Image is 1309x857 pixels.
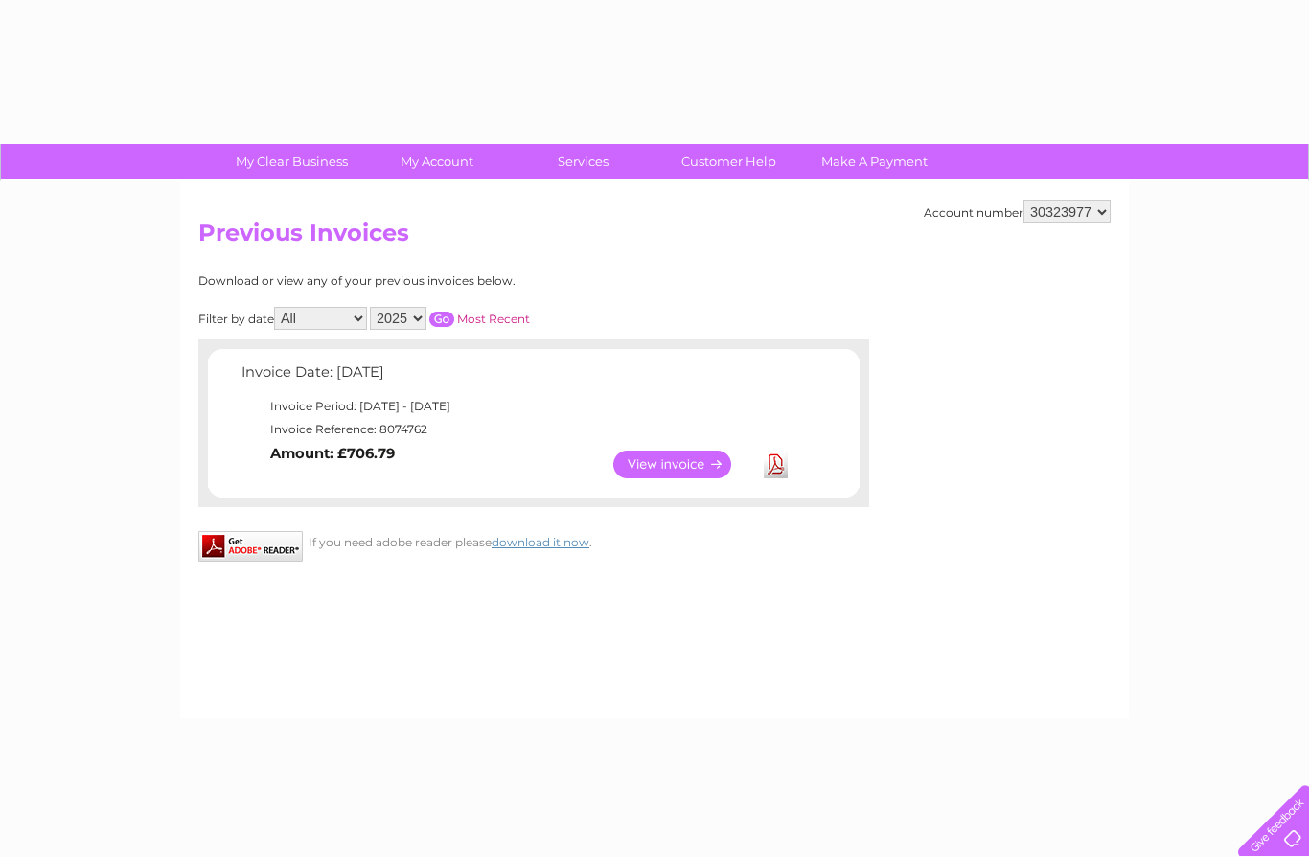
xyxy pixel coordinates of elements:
a: Make A Payment [795,144,953,179]
div: Account number [924,200,1111,223]
div: Filter by date [198,307,701,330]
a: Most Recent [457,312,530,326]
div: Download or view any of your previous invoices below. [198,274,701,288]
h2: Previous Invoices [198,220,1111,256]
td: Invoice Date: [DATE] [237,359,797,395]
td: Invoice Reference: 8074762 [237,418,797,441]
td: Invoice Period: [DATE] - [DATE] [237,395,797,418]
a: My Clear Business [213,144,371,179]
a: Customer Help [650,144,808,179]
div: If you need adobe reader please . [198,531,869,549]
a: View [613,451,754,478]
a: download it now [492,535,589,549]
a: My Account [358,144,517,179]
a: Download [764,451,788,478]
a: Services [504,144,662,179]
b: Amount: £706.79 [270,445,395,462]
